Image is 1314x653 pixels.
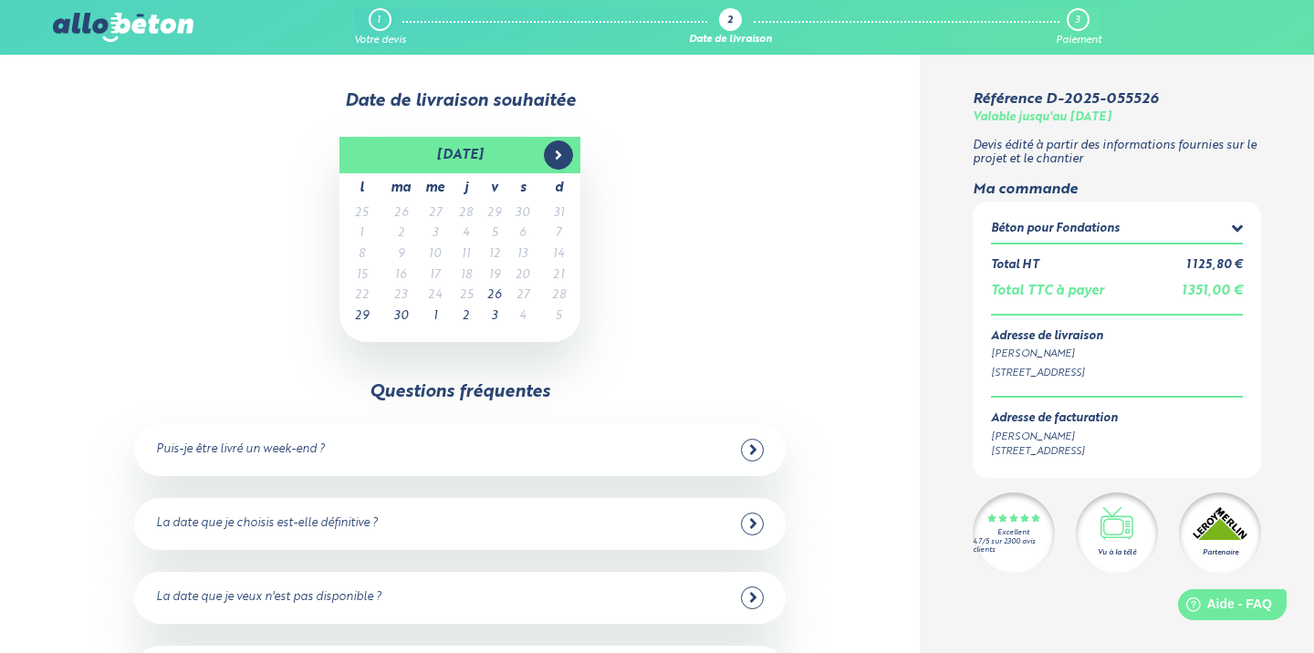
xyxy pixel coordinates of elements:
[53,91,868,111] div: Date de livraison souhaitée
[508,265,537,286] td: 20
[689,35,772,47] div: Date de livraison
[537,173,580,203] th: d
[383,173,418,203] th: ma
[418,306,452,327] td: 1
[973,91,1158,108] div: Référence D-2025-055526
[991,444,1118,460] div: [STREET_ADDRESS]
[537,203,580,224] td: 31
[537,306,580,327] td: 5
[973,111,1111,125] div: Valable jusqu'au [DATE]
[1186,259,1243,273] div: 1 125,80 €
[508,285,537,306] td: 27
[156,443,325,457] div: Puis-je être livré un week-end ?
[480,173,508,203] th: v
[480,244,508,265] td: 12
[354,35,406,47] div: Votre devis
[339,173,383,203] th: l
[537,285,580,306] td: 28
[339,244,383,265] td: 8
[1203,547,1238,558] div: Partenaire
[452,244,480,265] td: 11
[339,285,383,306] td: 22
[383,285,418,306] td: 23
[452,285,480,306] td: 25
[1152,582,1294,633] iframe: Help widget launcher
[383,306,418,327] td: 30
[383,137,537,173] th: [DATE]
[689,8,772,47] a: 2 Date de livraison
[418,265,452,286] td: 17
[339,223,383,244] td: 1
[537,265,580,286] td: 21
[991,330,1244,344] div: Adresse de livraison
[339,306,383,327] td: 29
[418,244,452,265] td: 10
[1056,35,1101,47] div: Paiement
[377,15,381,26] div: 1
[508,223,537,244] td: 6
[53,13,193,42] img: allobéton
[480,265,508,286] td: 19
[339,265,383,286] td: 15
[339,203,383,224] td: 25
[452,265,480,286] td: 18
[508,203,537,224] td: 30
[991,430,1118,445] div: [PERSON_NAME]
[1098,547,1136,558] div: Vu à la télé
[383,244,418,265] td: 9
[452,306,480,327] td: 2
[508,244,537,265] td: 13
[973,181,1262,198] div: Ma commande
[480,285,508,306] td: 26
[383,265,418,286] td: 16
[991,412,1118,426] div: Adresse de facturation
[1056,8,1101,47] a: 3 Paiement
[973,538,1055,555] div: 4.7/5 sur 2300 avis clients
[973,140,1262,166] p: Devis édité à partir des informations fournies sur le projet et le chantier
[508,173,537,203] th: s
[370,382,550,402] div: Questions fréquentes
[991,366,1244,381] div: [STREET_ADDRESS]
[354,8,406,47] a: 1 Votre devis
[452,223,480,244] td: 4
[537,244,580,265] td: 14
[1182,285,1243,297] span: 1 351,00 €
[508,306,537,327] td: 4
[480,223,508,244] td: 5
[383,203,418,224] td: 26
[383,223,418,244] td: 2
[480,306,508,327] td: 3
[418,223,452,244] td: 3
[156,517,378,531] div: La date que je choisis est-elle définitive ?
[727,16,733,27] div: 2
[480,203,508,224] td: 29
[418,285,452,306] td: 24
[452,203,480,224] td: 28
[991,284,1104,299] div: Total TTC à payer
[418,173,452,203] th: me
[991,347,1244,362] div: [PERSON_NAME]
[991,259,1038,273] div: Total HT
[418,203,452,224] td: 27
[991,220,1244,243] summary: Béton pour Fondations
[537,223,580,244] td: 7
[997,529,1029,537] div: Excellent
[452,173,480,203] th: j
[1075,15,1079,26] div: 3
[156,591,381,605] div: La date que je veux n'est pas disponible ?
[991,223,1120,236] div: Béton pour Fondations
